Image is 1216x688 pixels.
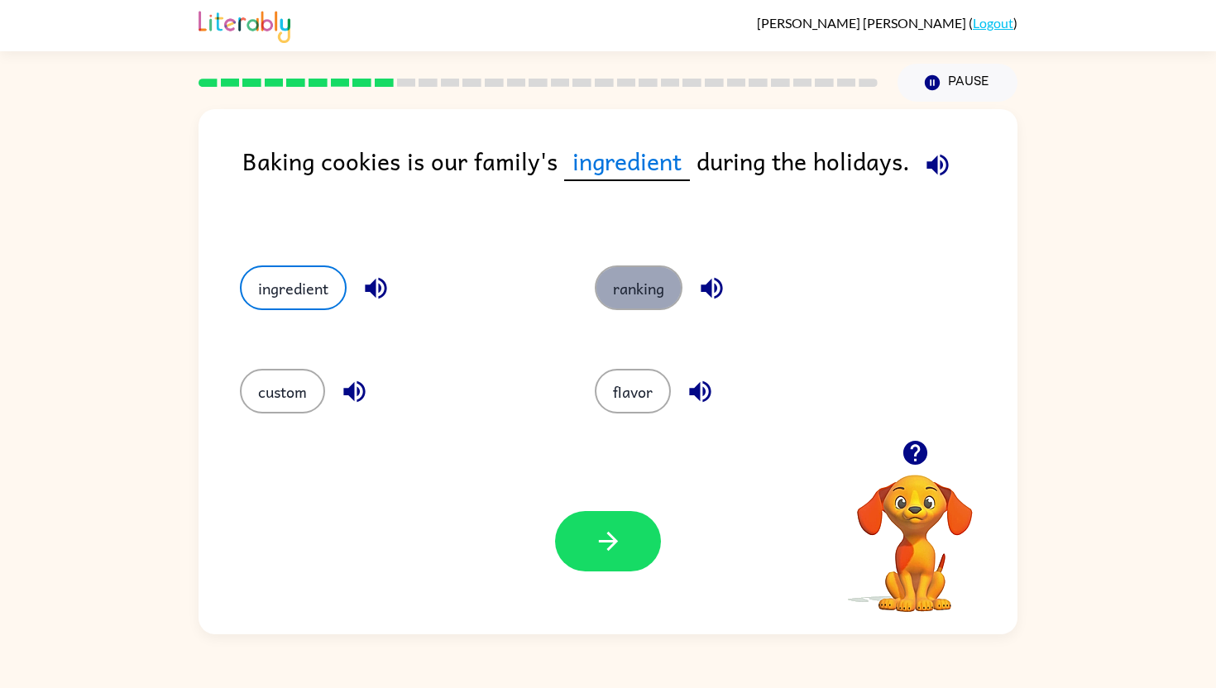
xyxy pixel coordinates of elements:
[240,369,325,413] button: custom
[595,369,671,413] button: flavor
[564,142,690,181] span: ingredient
[757,15,1017,31] div: ( )
[757,15,969,31] span: [PERSON_NAME] [PERSON_NAME]
[898,64,1017,102] button: Pause
[199,7,290,43] img: Literably
[973,15,1013,31] a: Logout
[240,265,347,310] button: ingredient
[242,142,1017,232] div: Baking cookies is our family's during the holidays.
[595,265,682,310] button: ranking
[832,449,998,614] video: Your browser must support playing .mp4 files to use Literably. Please try using another browser.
